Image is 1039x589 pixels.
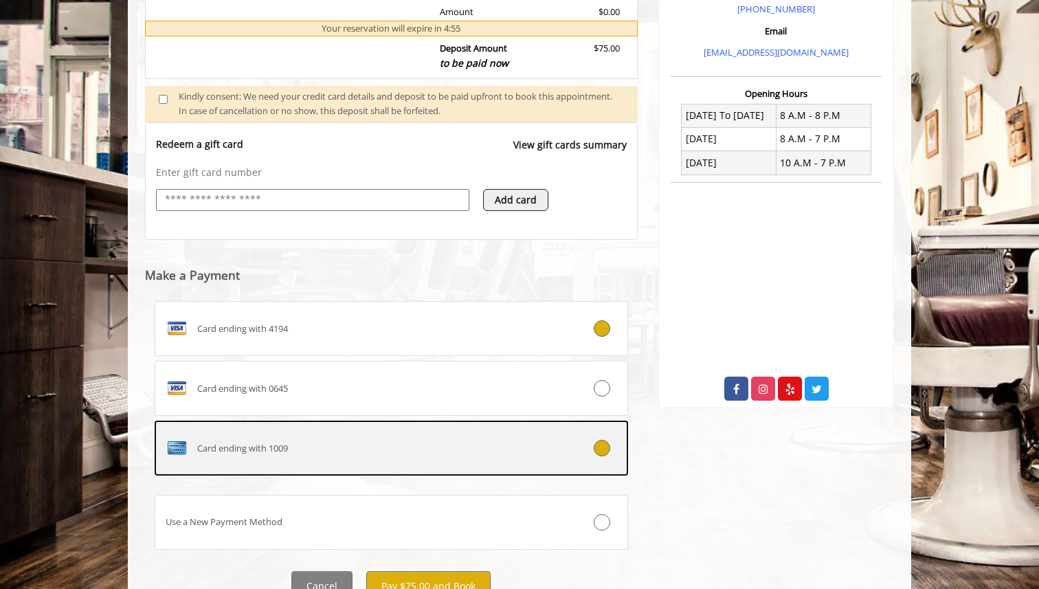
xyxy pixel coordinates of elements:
[776,127,871,151] td: 8 A.M - 7 P.M
[166,437,188,459] img: AMEX
[737,3,815,15] a: [PHONE_NUMBER]
[429,5,557,34] div: Amount
[166,318,188,340] img: VISA
[513,137,627,166] a: View gift cards summary
[197,322,288,336] span: Card ending with 4194
[179,89,624,118] div: Kindly consent: We need your credit card details and deposit to be paid upfront to book this appo...
[155,495,628,550] label: Use a New Payment Method
[483,189,548,211] button: Add card
[197,381,288,396] span: Card ending with 0645
[197,441,288,456] span: Card ending with 1009
[440,56,509,69] span: to be paid now
[671,89,882,98] h3: Opening Hours
[556,41,619,71] div: $75.00
[682,127,777,151] td: [DATE]
[145,269,240,282] label: Make a Payment
[682,104,777,127] td: [DATE] To [DATE]
[556,5,619,34] div: $0.00
[674,26,878,36] h3: Email
[776,151,871,175] td: 10 A.M - 7 P.M
[440,19,546,34] div: to be paid at location
[776,104,871,127] td: 8 A.M - 8 P.M
[145,21,638,36] div: Your reservation will expire in 4:55
[682,151,777,175] td: [DATE]
[440,42,509,69] b: Deposit Amount
[156,137,243,151] p: Redeem a gift card
[166,377,188,399] img: VISA
[156,166,627,179] p: Enter gift card number
[155,515,548,529] div: Use a New Payment Method
[704,46,849,58] a: [EMAIL_ADDRESS][DOMAIN_NAME]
